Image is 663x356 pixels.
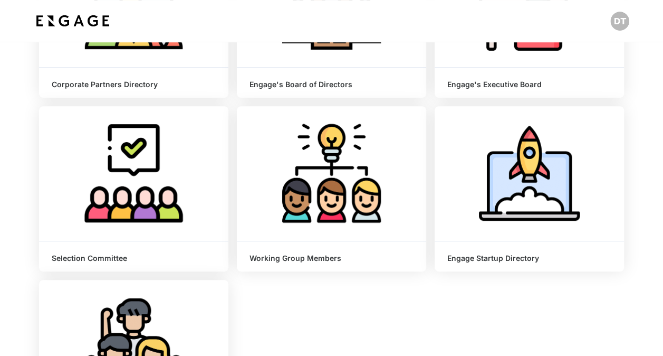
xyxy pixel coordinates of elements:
h6: Engage's Executive Board [447,80,611,89]
h6: Engage Startup Directory [447,254,611,263]
img: bdf1fb74-1727-4ba0-a5bd-bc74ae9fc70b.jpeg [34,12,112,31]
h6: Working Group Members [249,254,414,263]
h6: Selection Committee [52,254,216,263]
button: Open profile menu [610,12,629,31]
h6: Corporate Partners Directory [52,80,216,89]
h6: Engage's Board of Directors [249,80,414,89]
img: Profile picture of David Torres [610,12,629,31]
